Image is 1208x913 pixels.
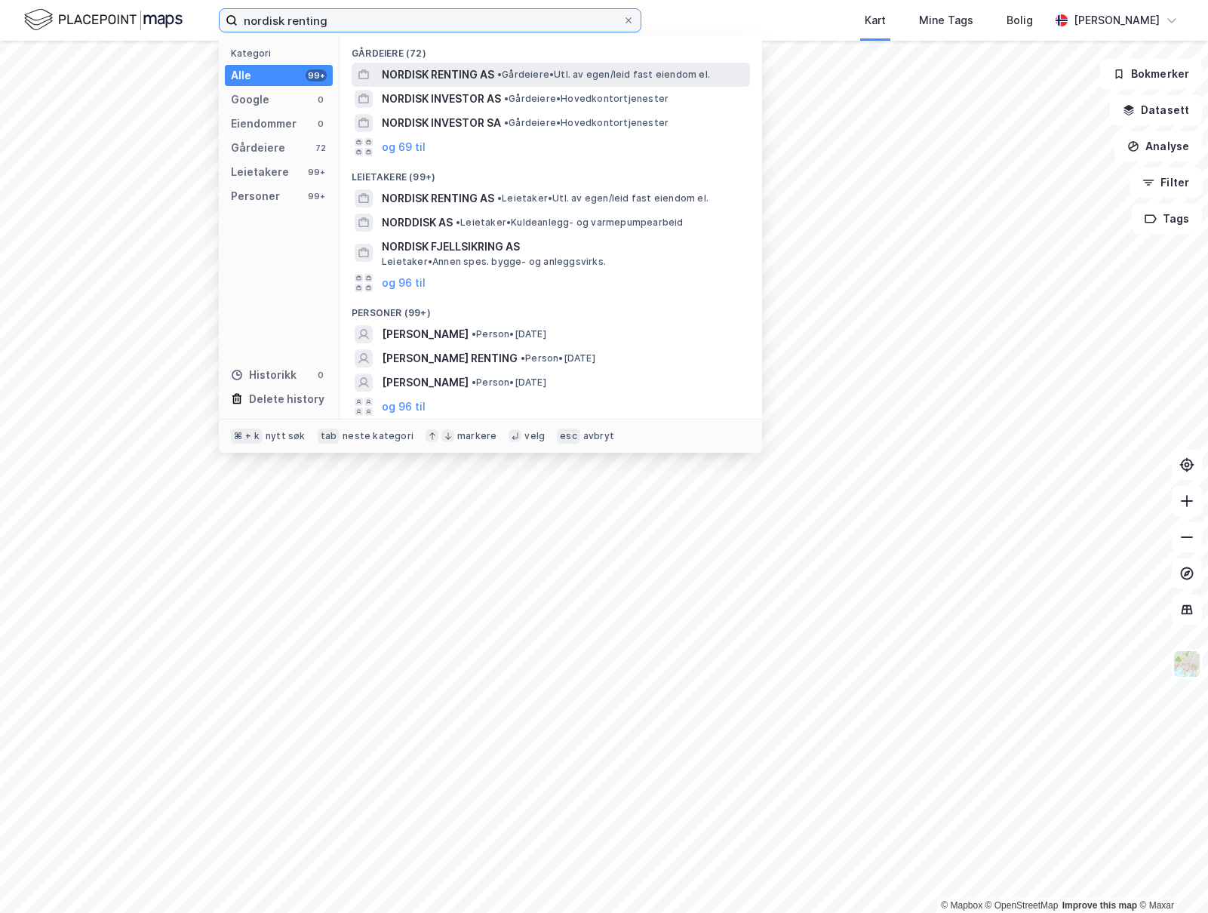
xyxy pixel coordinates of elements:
span: [PERSON_NAME] [382,325,469,343]
span: Leietaker • Utl. av egen/leid fast eiendom el. [497,192,709,204]
img: Z [1173,650,1201,678]
span: • [497,192,502,204]
div: Personer (99+) [340,295,762,322]
span: Gårdeiere • Hovedkontortjenester [504,117,669,129]
span: • [472,377,476,388]
div: esc [557,429,580,444]
span: NORDISK RENTING AS [382,66,494,84]
div: 0 [315,369,327,381]
span: NORDISK FJELLSIKRING AS [382,238,744,256]
div: Google [231,91,269,109]
div: Historikk [231,366,297,384]
img: logo.f888ab2527a4732fd821a326f86c7f29.svg [24,7,183,33]
div: 99+ [306,166,327,178]
div: Mine Tags [919,11,973,29]
button: Filter [1130,168,1202,198]
div: Leietakere [231,163,289,181]
button: og 69 til [382,138,426,156]
span: Person • [DATE] [521,352,595,364]
div: markere [457,430,496,442]
div: 0 [315,94,327,106]
span: Leietaker • Kuldeanlegg- og varmepumpearbeid [456,217,684,229]
div: Kategori [231,48,333,59]
div: avbryt [583,430,614,442]
div: Gårdeiere (72) [340,35,762,63]
span: NORDISK RENTING AS [382,189,494,207]
div: Kontrollprogram for chat [1133,841,1208,913]
span: [PERSON_NAME] [382,373,469,392]
div: 99+ [306,190,327,202]
div: Gårdeiere [231,139,285,157]
div: Leietakere (99+) [340,159,762,186]
button: og 96 til [382,398,426,416]
span: [PERSON_NAME] RENTING [382,349,518,367]
a: Improve this map [1062,900,1137,911]
span: Person • [DATE] [472,377,546,389]
div: tab [318,429,340,444]
div: velg [524,430,545,442]
div: 72 [315,142,327,154]
a: Mapbox [941,900,982,911]
span: • [456,217,460,228]
div: [PERSON_NAME] [1074,11,1160,29]
button: og 96 til [382,274,426,292]
div: Bolig [1007,11,1033,29]
span: • [504,93,509,104]
span: Leietaker • Annen spes. bygge- og anleggsvirks. [382,256,606,268]
span: NORDISK INVESTOR SA [382,114,501,132]
div: Personer [231,187,280,205]
span: • [472,328,476,340]
span: • [497,69,502,80]
div: nytt søk [266,430,306,442]
span: NORDDISK AS [382,214,453,232]
button: Analyse [1114,131,1202,161]
button: Bokmerker [1100,59,1202,89]
span: Person • [DATE] [472,328,546,340]
div: ⌘ + k [231,429,263,444]
div: Eiendommer [231,115,297,133]
div: Delete history [249,390,324,408]
div: Kart [865,11,886,29]
button: Tags [1132,204,1202,234]
input: Søk på adresse, matrikkel, gårdeiere, leietakere eller personer [238,9,622,32]
div: Alle [231,66,251,85]
div: 0 [315,118,327,130]
div: 99+ [306,69,327,81]
span: Gårdeiere • Utl. av egen/leid fast eiendom el. [497,69,710,81]
button: Datasett [1110,95,1202,125]
iframe: Chat Widget [1133,841,1208,913]
a: OpenStreetMap [985,900,1059,911]
span: • [504,117,509,128]
span: Gårdeiere • Hovedkontortjenester [504,93,669,105]
span: NORDISK INVESTOR AS [382,90,501,108]
div: neste kategori [343,430,413,442]
span: • [521,352,525,364]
